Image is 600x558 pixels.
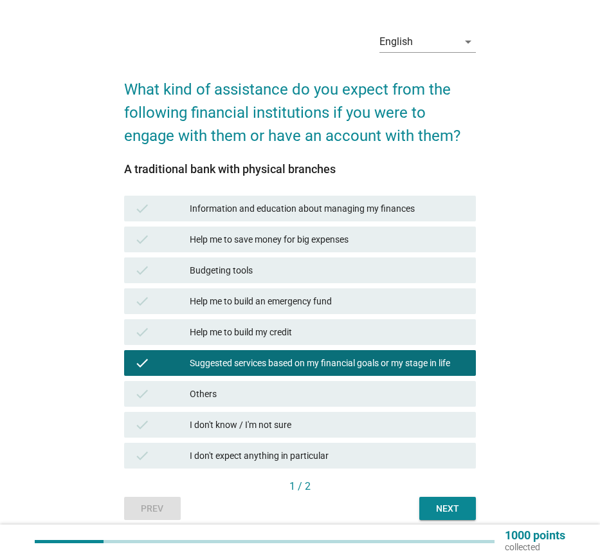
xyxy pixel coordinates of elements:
[190,448,466,463] div: I don't expect anything in particular
[134,263,150,278] i: check
[134,386,150,402] i: check
[190,417,466,432] div: I don't know / I'm not sure
[190,201,466,216] div: Information and education about managing my finances
[134,448,150,463] i: check
[134,232,150,247] i: check
[134,417,150,432] i: check
[134,293,150,309] i: check
[190,263,466,278] div: Budgeting tools
[460,34,476,50] i: arrow_drop_down
[505,530,565,541] p: 1000 points
[134,355,150,371] i: check
[430,502,466,516] div: Next
[190,386,466,402] div: Others
[379,36,413,48] div: English
[190,324,466,340] div: Help me to build my credit
[419,497,476,520] button: Next
[124,479,476,494] div: 1 / 2
[124,160,476,178] div: A traditional bank with physical branches
[134,324,150,340] i: check
[505,541,565,553] p: collected
[190,293,466,309] div: Help me to build an emergency fund
[124,65,476,147] h2: What kind of assistance do you expect from the following financial institutions if you were to en...
[134,201,150,216] i: check
[190,232,466,247] div: Help me to save money for big expenses
[190,355,466,371] div: Suggested services based on my financial goals or my stage in life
